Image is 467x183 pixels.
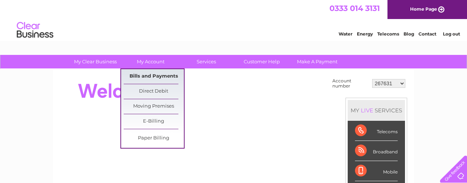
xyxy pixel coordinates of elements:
a: My Account [121,55,181,68]
div: Clear Business is a trading name of Verastar Limited (registered in [GEOGRAPHIC_DATA] No. 3667643... [62,4,406,36]
div: Broadband [355,141,398,161]
a: Services [176,55,236,68]
a: E-Billing [124,114,184,129]
a: My Clear Business [65,55,126,68]
a: Moving Premises [124,99,184,114]
a: 0333 014 3131 [329,4,380,13]
div: LIVE [359,107,375,114]
a: Telecoms [377,31,399,37]
a: Contact [418,31,436,37]
img: logo.png [16,19,54,41]
a: Bills and Payments [124,69,184,84]
a: Log out [443,31,460,37]
a: Customer Help [232,55,292,68]
div: Mobile [355,161,398,181]
a: Make A Payment [287,55,347,68]
div: Telecoms [355,121,398,141]
a: Energy [357,31,373,37]
td: Account number [331,76,370,90]
div: MY SERVICES [348,100,405,121]
a: Direct Debit [124,84,184,99]
a: Water [339,31,352,37]
a: Paper Billing [124,131,184,146]
a: Blog [404,31,414,37]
